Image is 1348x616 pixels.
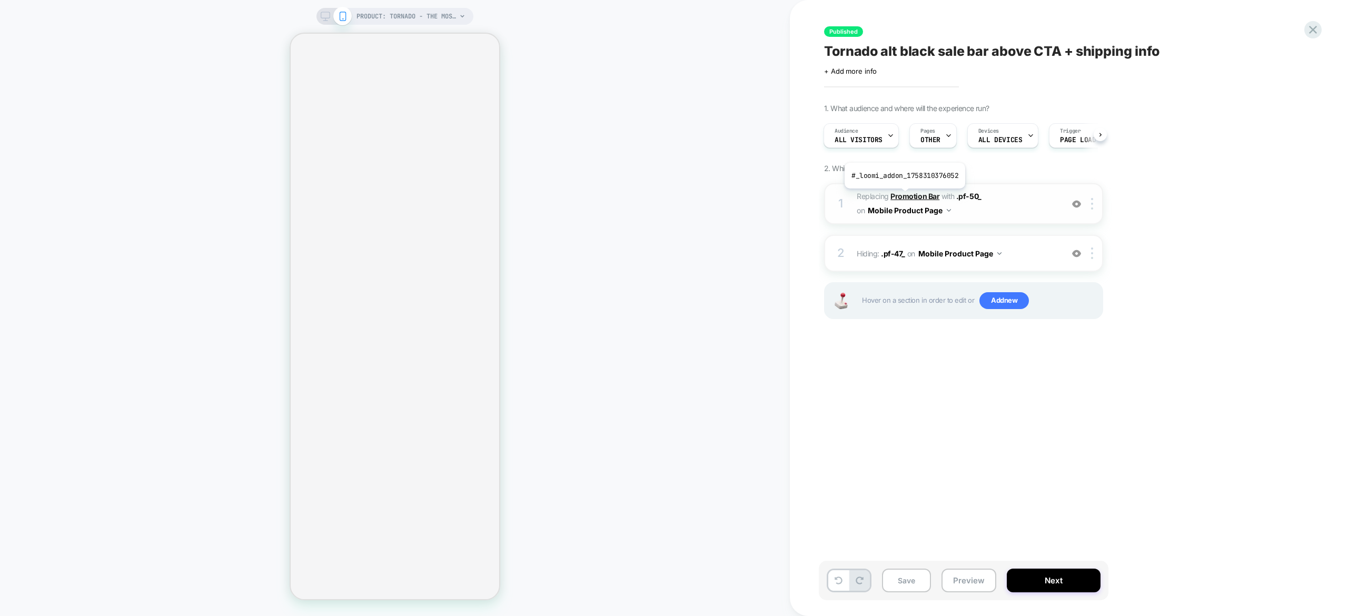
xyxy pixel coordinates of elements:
div: 1 [836,193,846,214]
img: close [1091,198,1093,210]
span: Page Load [1060,136,1096,144]
span: Hover on a section in order to edit or [862,292,1097,309]
img: crossed eye [1072,249,1081,258]
span: Published [824,26,863,37]
span: .pf-50_ [956,192,982,201]
span: OTHER [920,136,940,144]
span: on [857,204,865,217]
img: Joystick [830,293,851,309]
b: Promotion Bar [890,192,939,201]
img: down arrow [997,252,1002,255]
button: Save [882,569,931,592]
img: down arrow [947,209,951,212]
button: Mobile Product Page [868,203,951,218]
button: Next [1007,569,1101,592]
button: Mobile Product Page [918,246,1002,261]
span: ALL DEVICES [978,136,1022,144]
span: Replacing [857,192,939,201]
span: WITH [941,192,955,201]
span: Hiding : [857,246,1057,261]
span: Trigger [1060,127,1081,135]
span: 2. Which changes the experience contains? [824,164,962,173]
span: Tornado alt black sale bar above CTA + shipping info [824,43,1159,59]
span: PRODUCT: Tornado - The Most Powerful Grip and Forearm Builder [gripzilla] [356,8,457,25]
span: Audience [835,127,858,135]
img: close [1091,247,1093,259]
span: on [907,247,915,260]
span: + Add more info [824,67,877,75]
span: Devices [978,127,999,135]
span: All Visitors [835,136,883,144]
span: Add new [979,292,1029,309]
button: Preview [941,569,996,592]
span: 1. What audience and where will the experience run? [824,104,989,113]
img: crossed eye [1072,200,1081,208]
span: Pages [920,127,935,135]
span: .pf-47_ [881,249,905,258]
div: 2 [836,243,846,264]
